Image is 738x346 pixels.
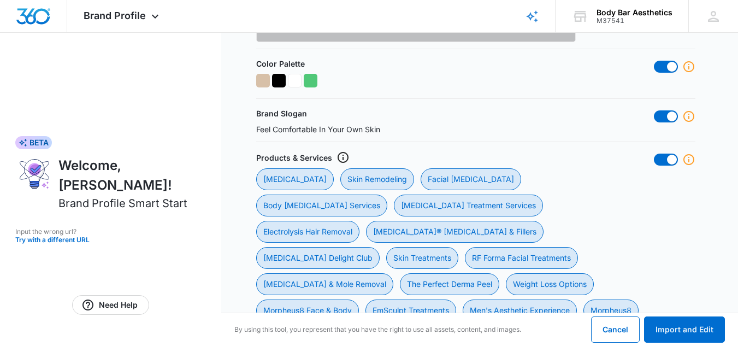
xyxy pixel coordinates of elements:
[465,247,578,269] div: RF Forma Facial Treatments
[597,8,672,17] div: account name
[366,221,544,243] div: [MEDICAL_DATA]® [MEDICAL_DATA] & Fillers
[72,295,149,315] a: Need Help
[256,108,307,119] p: Brand Slogan
[256,273,393,295] div: [MEDICAL_DATA] & Mole Removal
[256,195,387,216] div: Body [MEDICAL_DATA] Services
[15,156,54,192] img: ai-brand-profile
[256,152,332,163] p: Products & Services
[506,273,594,295] div: Weight Loss Options
[256,58,305,69] p: Color Palette
[400,273,499,295] div: The Perfect Derma Peel
[591,316,640,343] button: Cancel
[386,247,458,269] div: Skin Treatments
[256,168,334,190] div: [MEDICAL_DATA]
[84,10,146,21] span: Brand Profile
[234,325,521,335] p: By using this tool, you represent that you have the right to use all assets, content, and images.
[256,221,359,243] div: Electrolysis Hair Removal
[583,300,639,321] div: Morpheus8
[421,168,521,190] div: Facial [MEDICAL_DATA]
[15,237,206,243] button: Try with a different URL
[340,168,414,190] div: Skin Remodeling
[58,156,206,195] h1: Welcome, [PERSON_NAME]!
[394,195,543,216] div: [MEDICAL_DATA] Treatment Services
[597,17,672,25] div: account id
[644,316,725,343] button: Import and Edit
[256,300,359,321] div: Morpheus8 Face & Body
[58,195,187,212] h2: Brand Profile Smart Start
[463,300,577,321] div: Men's Aesthetic Experience
[15,136,52,149] div: BETA
[256,124,380,135] p: Feel Comfortable In Your Own Skin
[256,247,380,269] div: [MEDICAL_DATA] Delight Club
[365,300,456,321] div: EmSculpt Treatments
[15,227,206,237] p: Input the wrong url?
